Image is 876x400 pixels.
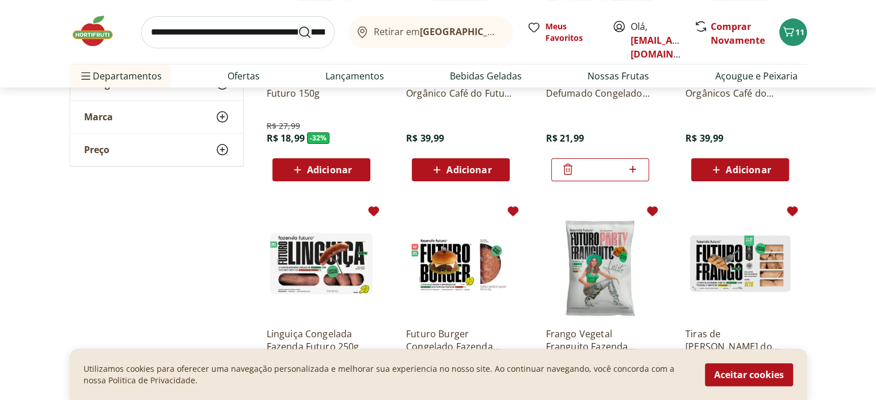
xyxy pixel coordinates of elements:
[325,69,384,83] a: Lançamentos
[84,363,691,386] p: Utilizamos cookies para oferecer uma navegação personalizada e melhorar sua experiencia no nosso ...
[726,165,771,174] span: Adicionar
[298,25,325,39] button: Submit Search
[715,69,797,83] a: Açougue e Peixaria
[406,209,515,318] img: Futuro Burger Congelado Fazenda Futuro 230g
[705,363,793,386] button: Aceitar cookies
[685,327,795,353] a: Tiras de [PERSON_NAME] do Futuro 200g
[450,69,522,83] a: Bebidas Geladas
[70,101,243,133] button: Marca
[420,25,614,38] b: [GEOGRAPHIC_DATA]/[GEOGRAPHIC_DATA]
[412,158,510,181] button: Adicionar
[267,327,376,353] a: Linguiça Congelada Fazenda Futuro 250g
[779,18,807,46] button: Carrinho
[545,327,655,353] a: Frango Vegetal Franguito Fazenda Futuro 240g
[685,132,723,144] span: R$ 39,99
[307,165,352,174] span: Adicionar
[227,69,260,83] a: Ofertas
[141,16,335,48] input: search
[267,120,300,132] span: R$ 27,99
[79,62,162,90] span: Departamentos
[406,327,515,353] a: Futuro Burger Congelado Fazenda Futuro 230g
[348,16,513,48] button: Retirar em[GEOGRAPHIC_DATA]/[GEOGRAPHIC_DATA]
[272,158,370,181] button: Adicionar
[545,21,598,44] span: Meus Favoritos
[446,165,491,174] span: Adicionar
[307,132,330,144] span: - 32 %
[587,69,649,83] a: Nossas Frutas
[545,132,583,144] span: R$ 21,99
[406,132,444,144] span: R$ 39,99
[631,20,682,61] span: Olá,
[545,209,655,318] img: Frango Vegetal Franguito Fazenda Futuro 240g
[267,132,305,144] span: R$ 18,99
[267,209,376,318] img: Linguiça Congelada Fazenda Futuro 250g
[374,26,501,37] span: Retirar em
[79,62,93,90] button: Menu
[685,209,795,318] img: Tiras de Frango Fazenda do Futuro 200g
[527,21,598,44] a: Meus Favoritos
[691,158,789,181] button: Adicionar
[84,144,109,155] span: Preço
[711,20,765,47] a: Comprar Novamente
[70,134,243,166] button: Preço
[84,111,113,123] span: Marca
[70,14,127,48] img: Hortifruti
[795,26,805,37] span: 11
[631,34,711,60] a: [EMAIL_ADDRESS][DOMAIN_NAME]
